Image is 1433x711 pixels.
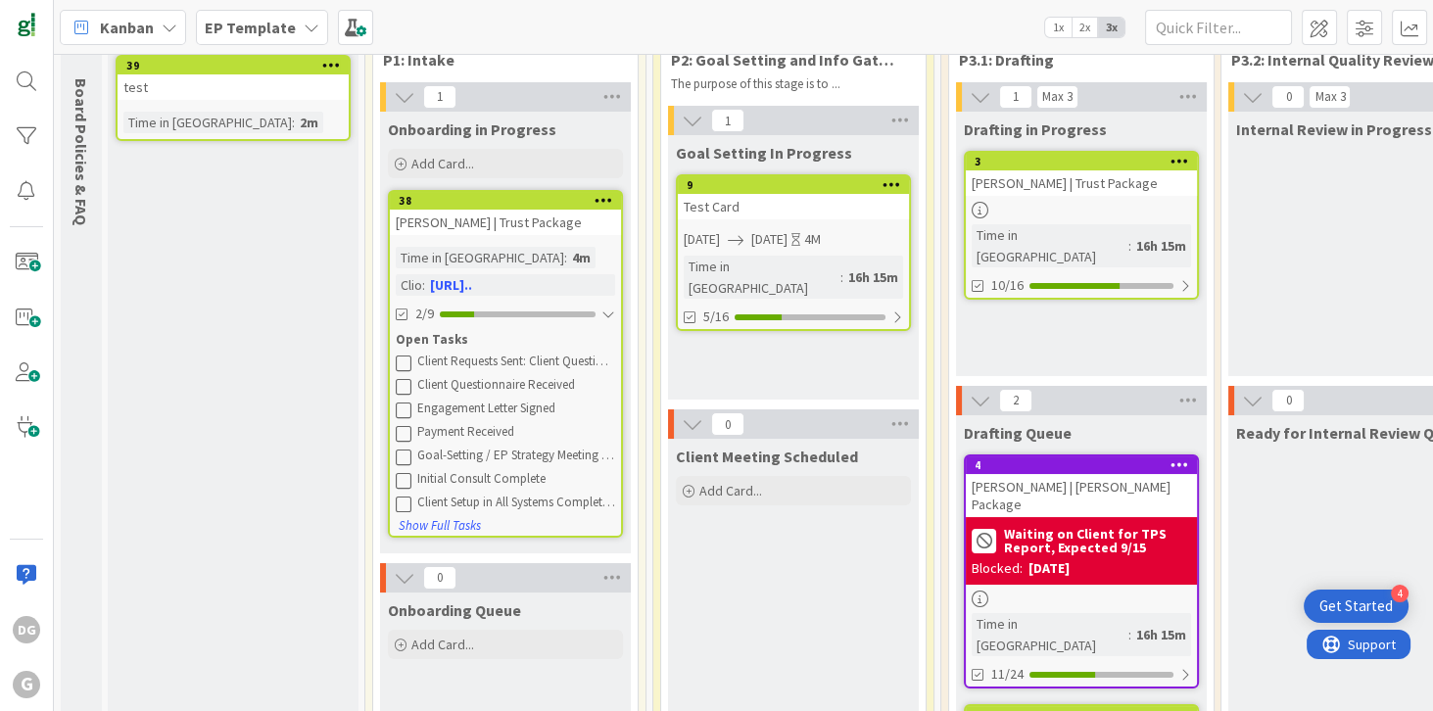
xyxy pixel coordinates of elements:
[972,558,1023,579] div: Blocked:
[396,247,564,268] div: Time in [GEOGRAPHIC_DATA]
[975,458,1197,472] div: 4
[13,616,40,643] div: DG
[118,57,349,100] div: 39test
[13,671,40,698] div: G
[678,176,909,194] div: 9
[423,566,456,590] span: 0
[804,229,821,250] div: 4M
[966,170,1197,196] div: [PERSON_NAME] | Trust Package
[966,456,1197,474] div: 4
[999,389,1032,412] span: 2
[390,192,621,210] div: 38
[1045,18,1072,37] span: 1x
[684,256,840,299] div: Time in [GEOGRAPHIC_DATA]
[972,224,1128,267] div: Time in [GEOGRAPHIC_DATA]
[1271,85,1305,109] span: 0
[975,155,1197,168] div: 3
[1004,527,1191,554] b: Waiting on Client for TPS Report, Expected 9/15
[126,59,349,72] div: 39
[678,176,909,219] div: 9Test Card
[567,247,596,268] div: 4m
[205,18,296,37] b: EP Template
[1131,624,1191,645] div: 16h 15m
[100,16,154,39] span: Kanban
[840,266,843,288] span: :
[72,78,91,225] span: Board Policies & FAQ
[687,178,909,192] div: 9
[991,664,1024,685] span: 11/24
[1098,18,1124,37] span: 3x
[1314,92,1345,102] div: Max 3
[671,50,901,70] span: P2: Goal Setting and Info Gathering
[999,85,1032,109] span: 1
[964,119,1107,139] span: Drafting in Progress
[1028,558,1070,579] div: [DATE]
[1042,92,1073,102] div: Max 3
[396,274,422,296] div: Clio
[396,330,615,350] div: Open Tasks
[415,304,434,324] span: 2/9
[711,109,744,132] span: 1
[417,401,615,416] div: Engagement Letter Signed
[1131,235,1191,257] div: 16h 15m
[417,448,615,463] div: Goal-Setting / EP Strategy Meeting Scheduled
[676,143,852,163] span: Goal Setting In Progress
[678,194,909,219] div: Test Card
[1072,18,1098,37] span: 2x
[843,266,903,288] div: 16h 15m
[751,229,788,250] span: [DATE]
[118,74,349,100] div: test
[123,112,292,133] div: Time in [GEOGRAPHIC_DATA]
[411,636,474,653] span: Add Card...
[292,112,295,133] span: :
[417,424,615,440] div: Payment Received
[966,153,1197,170] div: 3
[423,85,456,109] span: 1
[564,247,567,268] span: :
[711,412,744,436] span: 0
[1145,10,1292,45] input: Quick Filter...
[417,354,615,369] div: Client Requests Sent: Client QuestionnaireEngagement LetterPayment Request
[1271,389,1305,412] span: 0
[703,307,729,327] span: 5/16
[671,76,902,92] p: The purpose of this stage is to ...
[1304,590,1409,623] div: Open Get Started checklist, remaining modules: 4
[959,50,1189,70] span: P3.1: Drafting
[684,229,720,250] span: [DATE]
[417,377,615,393] div: Client Questionnaire Received
[676,447,858,466] span: Client Meeting Scheduled
[991,275,1024,296] span: 10/16
[1319,596,1393,616] div: Get Started
[1128,235,1131,257] span: :
[966,456,1197,517] div: 4[PERSON_NAME] | [PERSON_NAME] Package
[383,50,613,70] span: P1: Intake
[13,13,40,40] img: Visit kanbanzone.com
[388,119,556,139] span: Onboarding in Progress
[390,210,621,235] div: [PERSON_NAME] | Trust Package
[399,194,621,208] div: 38
[966,153,1197,196] div: 3[PERSON_NAME] | Trust Package
[699,482,762,499] span: Add Card...
[41,3,89,26] span: Support
[398,515,482,537] button: Show Full Tasks
[964,423,1072,443] span: Drafting Queue
[390,192,621,235] div: 38[PERSON_NAME] | Trust Package
[430,276,472,294] a: [URL]..
[118,57,349,74] div: 39
[972,613,1128,656] div: Time in [GEOGRAPHIC_DATA]
[417,495,615,510] div: Client Setup in All Systems Complete: Practice ManagementDocument ManagementOther Systems
[1128,624,1131,645] span: :
[1236,119,1432,139] span: Internal Review in Progress
[388,600,521,620] span: Onboarding Queue
[422,274,425,296] span: :
[411,155,474,172] span: Add Card...
[966,474,1197,517] div: [PERSON_NAME] | [PERSON_NAME] Package
[1391,585,1409,602] div: 4
[417,471,615,487] div: Initial Consult Complete
[295,112,323,133] div: 2m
